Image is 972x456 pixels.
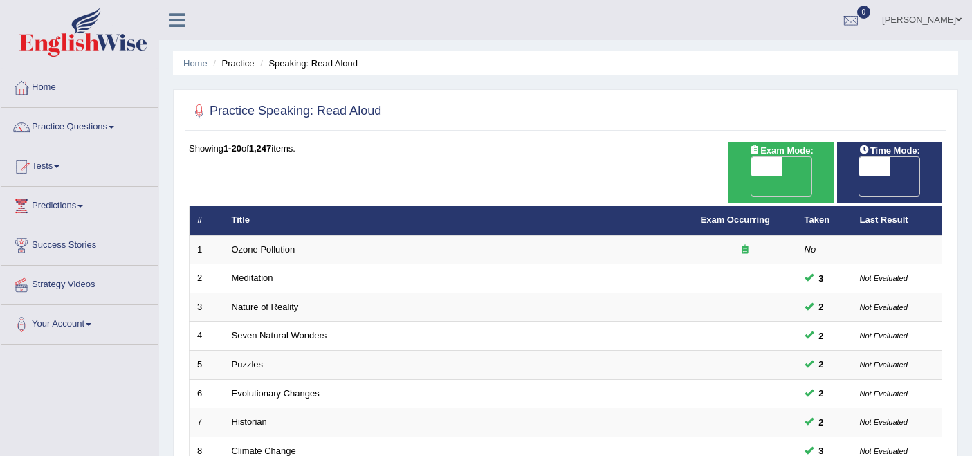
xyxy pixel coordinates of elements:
[744,143,818,158] span: Exam Mode:
[189,142,942,155] div: Showing of items.
[223,143,241,154] b: 1-20
[814,357,829,372] span: You can still take this question
[814,271,829,286] span: You can still take this question
[232,273,273,283] a: Meditation
[857,6,871,19] span: 0
[797,206,852,235] th: Taken
[805,244,816,255] em: No
[860,244,935,257] div: –
[701,244,789,257] div: Exam occurring question
[852,206,942,235] th: Last Result
[190,322,224,351] td: 4
[860,274,908,282] small: Not Evaluated
[860,331,908,340] small: Not Evaluated
[1,69,158,103] a: Home
[728,142,834,203] div: Show exams occurring in exams
[190,408,224,437] td: 7
[814,329,829,343] span: You can still take this question
[190,235,224,264] td: 1
[1,305,158,340] a: Your Account
[183,58,208,69] a: Home
[190,379,224,408] td: 6
[224,206,693,235] th: Title
[1,108,158,143] a: Practice Questions
[257,57,358,70] li: Speaking: Read Aloud
[232,417,267,427] a: Historian
[860,390,908,398] small: Not Evaluated
[860,303,908,311] small: Not Evaluated
[860,361,908,369] small: Not Evaluated
[1,147,158,182] a: Tests
[189,101,381,122] h2: Practice Speaking: Read Aloud
[232,330,327,340] a: Seven Natural Wonders
[232,446,296,456] a: Climate Change
[814,300,829,314] span: You can still take this question
[190,264,224,293] td: 2
[232,388,320,399] a: Evolutionary Changes
[701,215,770,225] a: Exam Occurring
[190,351,224,380] td: 5
[1,187,158,221] a: Predictions
[814,386,829,401] span: You can still take this question
[814,415,829,430] span: You can still take this question
[860,418,908,426] small: Not Evaluated
[1,226,158,261] a: Success Stories
[854,143,926,158] span: Time Mode:
[232,359,264,370] a: Puzzles
[860,447,908,455] small: Not Evaluated
[1,266,158,300] a: Strategy Videos
[210,57,254,70] li: Practice
[232,244,295,255] a: Ozone Pollution
[190,206,224,235] th: #
[232,302,299,312] a: Nature of Reality
[249,143,272,154] b: 1,247
[190,293,224,322] td: 3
